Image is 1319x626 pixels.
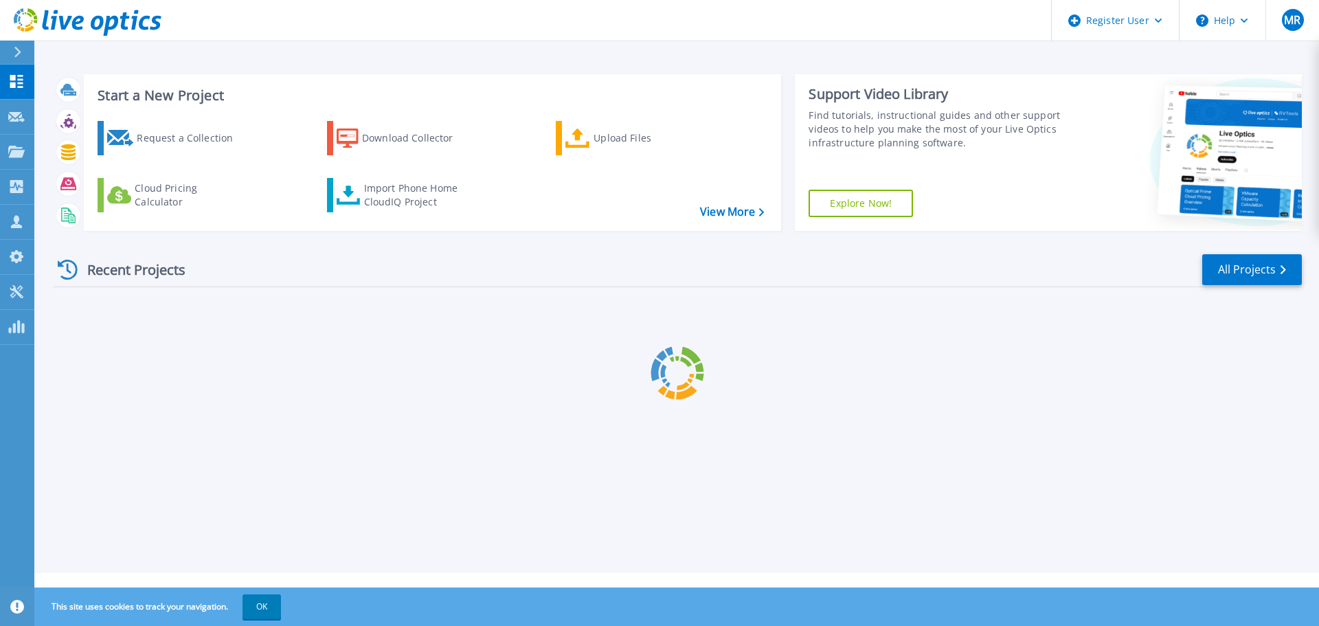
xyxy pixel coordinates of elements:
[556,121,709,155] a: Upload Files
[137,124,247,152] div: Request a Collection
[1202,254,1302,285] a: All Projects
[327,121,480,155] a: Download Collector
[594,124,703,152] div: Upload Files
[243,594,281,619] button: OK
[362,124,472,152] div: Download Collector
[809,190,913,217] a: Explore Now!
[135,181,245,209] div: Cloud Pricing Calculator
[364,181,471,209] div: Import Phone Home CloudIQ Project
[98,88,764,103] h3: Start a New Project
[38,594,281,619] span: This site uses cookies to track your navigation.
[1284,14,1300,25] span: MR
[53,253,204,287] div: Recent Projects
[809,85,1067,103] div: Support Video Library
[98,178,251,212] a: Cloud Pricing Calculator
[98,121,251,155] a: Request a Collection
[700,205,764,219] a: View More
[809,109,1067,150] div: Find tutorials, instructional guides and other support videos to help you make the most of your L...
